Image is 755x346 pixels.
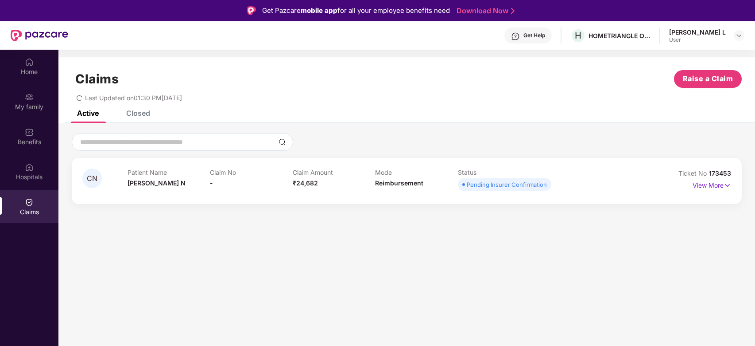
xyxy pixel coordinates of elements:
[25,163,34,172] img: svg+xml;base64,PHN2ZyBpZD0iSG9zcGl0YWxzIiB4bWxucz0iaHR0cDovL3d3dy53My5vcmcvMjAwMC9zdmciIHdpZHRoPS...
[736,32,743,39] img: svg+xml;base64,PHN2ZyBpZD0iRHJvcGRvd24tMzJ4MzIiIHhtbG5zPSJodHRwOi8vd3d3LnczLm9yZy8yMDAwL3N2ZyIgd2...
[247,6,256,15] img: Logo
[589,31,650,40] div: HOMETRIANGLE ONLINE SERVICES PRIVATE LIMITED
[678,169,709,177] span: Ticket No
[458,169,541,176] p: Status
[25,93,34,102] img: svg+xml;base64,PHN2ZyB3aWR0aD0iMjAiIGhlaWdodD0iMjAiIHZpZXdCb3g9IjAgMCAyMCAyMCIgZmlsbD0ibm9uZSIgeG...
[693,178,731,190] p: View More
[25,128,34,137] img: svg+xml;base64,PHN2ZyBpZD0iQmVuZWZpdHMiIHhtbG5zPSJodHRwOi8vd3d3LnczLm9yZy8yMDAwL3N2ZyIgd2lkdGg9Ij...
[301,6,337,15] strong: mobile app
[669,36,726,43] div: User
[375,179,423,187] span: Reimbursement
[293,169,376,176] p: Claim Amount
[467,180,547,189] div: Pending Insurer Confirmation
[87,175,97,182] span: CN
[76,94,82,102] span: redo
[375,169,458,176] p: Mode
[279,138,286,145] img: svg+xml;base64,PHN2ZyBpZD0iU2VhcmNoLTMyeDMyIiB4bWxucz0iaHR0cDovL3d3dy53My5vcmcvMjAwMC9zdmciIHdpZH...
[11,30,68,41] img: New Pazcare Logo
[575,30,581,41] span: H
[77,109,99,118] div: Active
[128,179,186,187] span: [PERSON_NAME] N
[210,179,213,187] span: -
[523,32,545,39] div: Get Help
[683,73,733,84] span: Raise a Claim
[511,6,515,16] img: Stroke
[674,70,742,88] button: Raise a Claim
[210,169,293,176] p: Claim No
[75,71,119,86] h1: Claims
[669,28,726,36] div: [PERSON_NAME] L
[25,58,34,67] img: svg+xml;base64,PHN2ZyBpZD0iSG9tZSIgeG1sbnM9Imh0dHA6Ly93d3cudzMub3JnLzIwMDAvc3ZnIiB3aWR0aD0iMjAiIG...
[709,169,731,177] span: 173453
[511,32,520,41] img: svg+xml;base64,PHN2ZyBpZD0iSGVscC0zMngzMiIgeG1sbnM9Imh0dHA6Ly93d3cudzMub3JnLzIwMDAvc3ZnIiB3aWR0aD...
[128,169,210,176] p: Patient Name
[724,181,731,190] img: svg+xml;base64,PHN2ZyB4bWxucz0iaHR0cDovL3d3dy53My5vcmcvMjAwMC9zdmciIHdpZHRoPSIxNyIgaGVpZ2h0PSIxNy...
[85,94,182,102] span: Last Updated on 01:30 PM[DATE]
[457,6,512,16] a: Download Now
[25,198,34,207] img: svg+xml;base64,PHN2ZyBpZD0iQ2xhaW0iIHhtbG5zPSJodHRwOi8vd3d3LnczLm9yZy8yMDAwL3N2ZyIgd2lkdGg9IjIwIi...
[293,179,318,187] span: ₹24,682
[262,5,450,16] div: Get Pazcare for all your employee benefits need
[126,109,150,118] div: Closed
